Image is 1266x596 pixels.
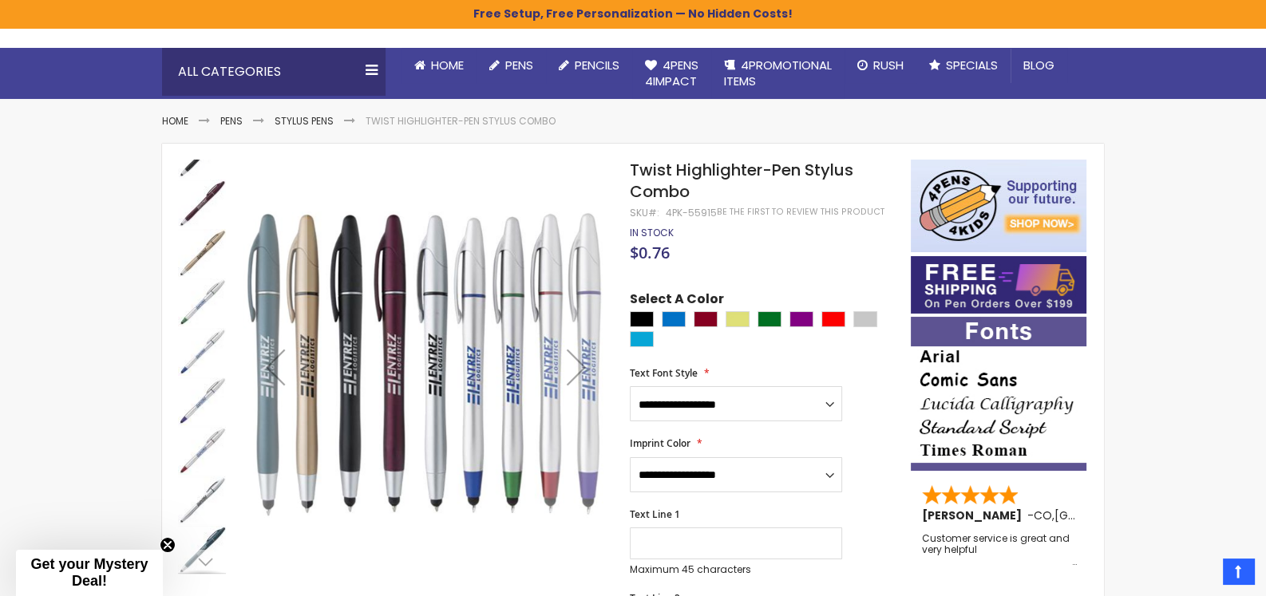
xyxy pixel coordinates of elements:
div: All Categories [162,48,386,96]
a: Pencils [546,48,632,83]
p: Maximum 45 characters [630,563,842,576]
strong: SKU [630,206,659,219]
span: Specials [946,57,998,73]
div: Twist Highlighter-Pen Stylus Combo [178,524,226,574]
img: Twist Highlighter-Pen Stylus Combo [178,229,226,277]
div: Availability [630,227,674,239]
span: Get your Mystery Deal! [30,556,148,589]
div: Next [544,160,608,574]
span: Blog [1023,57,1054,73]
span: - , [1027,507,1172,523]
img: Twist Highlighter-Pen Stylus Combo [243,183,608,547]
span: 4PROMOTIONAL ITEMS [724,57,832,89]
img: Twist Highlighter-Pen Stylus Combo [178,328,226,376]
div: Twist Highlighter-Pen Stylus Combo [178,277,227,326]
div: Twist Highlighter-Pen Stylus Combo [178,227,227,277]
img: Twist Highlighter-Pen Stylus Combo [178,377,226,425]
div: Previous [243,160,307,574]
a: Specials [916,48,1011,83]
img: 4pens 4 kids [911,160,1086,252]
div: Purple [789,311,813,327]
div: Burgundy [694,311,718,327]
div: Twist Highlighter-Pen Stylus Combo [178,178,227,227]
span: Home [431,57,464,73]
a: Rush [845,48,916,83]
iframe: Google Customer Reviews [1134,553,1266,596]
span: Twist Highlighter-Pen Stylus Combo [630,159,853,203]
div: Green [758,311,781,327]
div: Twist Highlighter-Pen Stylus Combo [178,425,227,475]
img: Twist Highlighter-Pen Stylus Combo [178,180,226,227]
span: Text Font Style [630,366,698,380]
div: Blue Light [662,311,686,327]
span: Pencils [575,57,619,73]
div: 4PK-55915 [666,207,717,219]
div: Gold [726,311,750,327]
a: Home [162,114,188,128]
a: Stylus Pens [275,114,334,128]
a: Pens [477,48,546,83]
div: Black [630,311,654,327]
img: Free shipping on orders over $199 [911,256,1086,314]
img: Twist Highlighter-Pen Stylus Combo [178,278,226,326]
a: Be the first to review this product [717,206,884,218]
div: Twist Highlighter-Pen Stylus Combo [178,475,227,524]
div: Customer service is great and very helpful [922,533,1077,567]
span: Pens [505,57,533,73]
div: Turquoise [630,331,654,347]
div: Red [821,311,845,327]
span: Select A Color [630,290,724,312]
a: 4PROMOTIONALITEMS [711,48,845,100]
span: CO [1034,507,1052,523]
span: [GEOGRAPHIC_DATA] [1054,507,1172,523]
li: Twist Highlighter-Pen Stylus Combo [366,115,556,128]
a: Pens [220,114,243,128]
a: Blog [1011,48,1067,83]
div: Get your Mystery Deal!Close teaser [16,550,163,596]
div: Twist Highlighter-Pen Stylus Combo [178,376,227,425]
span: $0.76 [630,242,670,263]
span: In stock [630,226,674,239]
button: Close teaser [160,537,176,553]
div: Next [178,550,226,574]
img: font-personalization-examples [911,317,1086,471]
span: Text Line 1 [630,507,680,521]
span: [PERSON_NAME] [922,507,1027,523]
a: Home [402,48,477,83]
img: Twist Highlighter-Pen Stylus Combo [178,476,226,524]
span: Rush [873,57,904,73]
img: Twist Highlighter-Pen Stylus Combo [178,526,226,574]
span: 4Pens 4impact [645,57,698,89]
span: Imprint Color [630,436,690,450]
div: Silver [853,311,877,327]
a: 4Pens4impact [632,48,711,100]
div: Twist Highlighter-Pen Stylus Combo [178,326,227,376]
img: Twist Highlighter-Pen Stylus Combo [178,427,226,475]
